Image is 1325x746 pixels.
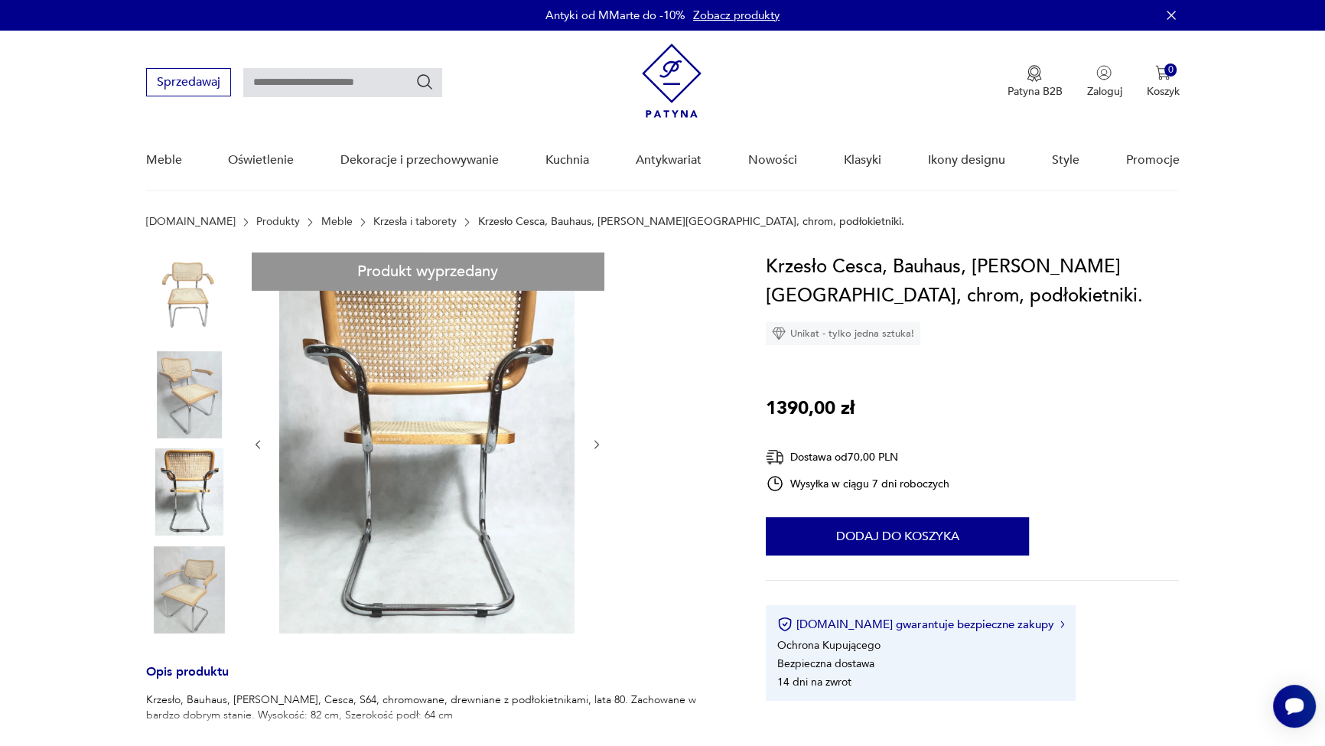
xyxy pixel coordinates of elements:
[1155,65,1170,80] img: Ikona koszyka
[1007,65,1062,99] button: Patyna B2B
[766,448,949,467] div: Dostawa od 70,00 PLN
[1052,131,1079,190] a: Style
[693,8,780,23] a: Zobacz produkty
[146,216,236,228] a: [DOMAIN_NAME]
[545,8,685,23] p: Antyki od MMarte do -10%
[766,448,784,467] img: Ikona dostawy
[642,44,702,118] img: Patyna - sklep z meblami i dekoracjami vintage
[777,617,1064,632] button: [DOMAIN_NAME] gwarantuje bezpieczne zakupy
[373,216,457,228] a: Krzesła i taborety
[636,131,702,190] a: Antykwariat
[146,448,233,536] img: Zdjęcie produktu Krzesło Cesca, Bauhaus, M. Breuer, chrom, podłokietniki.
[1146,84,1179,99] p: Koszyk
[777,638,881,653] li: Ochrona Kupującego
[146,667,730,692] h3: Opis produktu
[748,131,797,190] a: Nowości
[1273,685,1316,728] iframe: Smartsupp widget button
[1007,65,1062,99] a: Ikona medaluPatyna B2B
[777,656,874,671] li: Bezpieczna dostawa
[766,474,949,493] div: Wysyłka w ciągu 7 dni roboczych
[1027,65,1042,82] img: Ikona medalu
[766,322,920,345] div: Unikat - tylko jedna sztuka!
[340,131,499,190] a: Dekoracje i przechowywanie
[844,131,881,190] a: Klasyki
[146,131,182,190] a: Meble
[766,517,1029,555] button: Dodaj do koszyka
[146,78,231,89] a: Sprzedawaj
[146,253,233,340] img: Zdjęcie produktu Krzesło Cesca, Bauhaus, M. Breuer, chrom, podłokietniki.
[1125,131,1179,190] a: Promocje
[228,131,294,190] a: Oświetlenie
[146,546,233,634] img: Zdjęcie produktu Krzesło Cesca, Bauhaus, M. Breuer, chrom, podłokietniki.
[321,216,353,228] a: Meble
[1146,65,1179,99] button: 0Koszyk
[146,68,231,96] button: Sprzedawaj
[146,351,233,438] img: Zdjęcie produktu Krzesło Cesca, Bauhaus, M. Breuer, chrom, podłokietniki.
[256,216,300,228] a: Produkty
[1086,84,1122,99] p: Zaloguj
[279,252,575,634] img: Zdjęcie produktu Krzesło Cesca, Bauhaus, M. Breuer, chrom, podłokietniki.
[766,394,855,423] p: 1390,00 zł
[252,252,604,290] div: Produkt wyprzedany
[777,617,793,632] img: Ikona certyfikatu
[1060,621,1065,628] img: Ikona strzałki w prawo
[1007,84,1062,99] p: Patyna B2B
[146,692,730,723] p: Krzesło, Bauhaus, [PERSON_NAME], Cesca, S64, chromowane, drewniane z podłokietnikami, lata 80. Za...
[766,252,1179,311] h1: Krzesło Cesca, Bauhaus, [PERSON_NAME][GEOGRAPHIC_DATA], chrom, podłokietniki.
[928,131,1005,190] a: Ikony designu
[1086,65,1122,99] button: Zaloguj
[415,73,434,91] button: Szukaj
[1096,65,1112,80] img: Ikonka użytkownika
[777,675,851,689] li: 14 dni na zwrot
[478,216,904,228] p: Krzesło Cesca, Bauhaus, [PERSON_NAME][GEOGRAPHIC_DATA], chrom, podłokietniki.
[1164,64,1177,77] div: 0
[545,131,589,190] a: Kuchnia
[772,327,786,340] img: Ikona diamentu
